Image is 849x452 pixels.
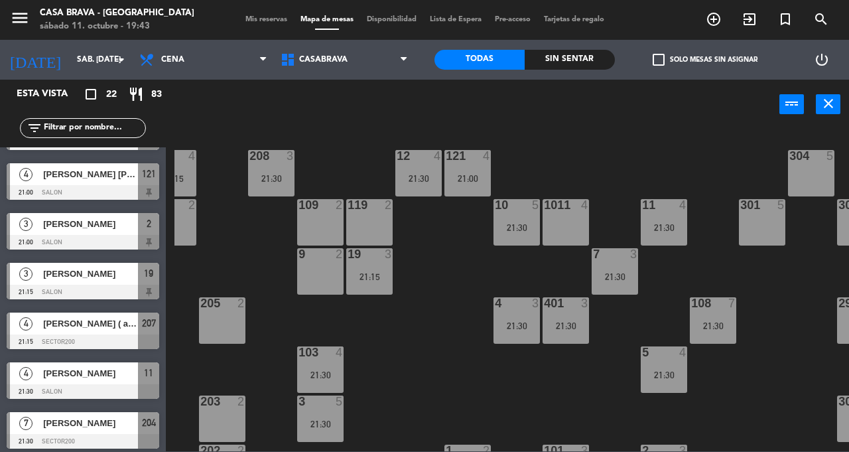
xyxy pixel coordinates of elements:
[495,297,495,309] div: 4
[544,297,545,309] div: 401
[642,346,643,358] div: 5
[144,265,153,281] span: 19
[679,346,687,358] div: 4
[142,415,156,431] span: 204
[43,217,138,231] span: [PERSON_NAME]
[147,216,151,232] span: 2
[297,370,344,380] div: 21:30
[10,8,30,28] i: menu
[346,272,393,281] div: 21:15
[777,199,785,211] div: 5
[19,417,33,430] span: 7
[630,248,638,260] div: 3
[779,94,804,114] button: power_input
[581,297,589,309] div: 3
[493,223,540,232] div: 21:30
[532,199,540,211] div: 5
[642,199,643,211] div: 11
[395,174,442,183] div: 21:30
[838,297,839,309] div: 29
[777,11,793,27] i: turned_in_not
[525,50,615,70] div: Sin sentar
[106,87,117,102] span: 22
[200,396,201,408] div: 203
[40,20,194,33] div: sábado 11. octubre - 19:43
[593,248,594,260] div: 7
[532,297,540,309] div: 3
[816,94,840,114] button: close
[19,267,33,281] span: 3
[294,16,360,23] span: Mapa de mesas
[423,16,488,23] span: Lista de Espera
[820,96,836,112] i: close
[653,54,757,66] label: Solo mesas sin asignar
[653,54,665,66] span: check_box_outline_blank
[83,86,99,102] i: crop_square
[742,11,757,27] i: exit_to_app
[43,416,138,430] span: [PERSON_NAME]
[237,396,245,408] div: 2
[7,86,96,102] div: Esta vista
[237,297,245,309] div: 2
[537,16,611,23] span: Tarjetas de regalo
[113,52,129,68] i: arrow_drop_down
[142,166,156,182] span: 121
[19,218,33,231] span: 3
[397,150,397,162] div: 12
[248,174,294,183] div: 21:30
[188,150,196,162] div: 4
[19,168,33,181] span: 4
[144,365,153,381] span: 11
[43,267,138,281] span: [PERSON_NAME]
[838,396,839,408] div: 30
[544,199,545,211] div: 1011
[814,52,830,68] i: power_settings_new
[543,321,589,331] div: 21:30
[838,199,839,211] div: 305
[42,121,145,135] input: Filtrar por nombre...
[299,55,348,64] span: CasaBrava
[592,272,638,281] div: 21:30
[434,150,442,162] div: 4
[19,367,33,380] span: 4
[239,16,294,23] span: Mis reservas
[488,16,537,23] span: Pre-acceso
[142,315,156,331] span: 207
[495,199,495,211] div: 10
[27,120,42,136] i: filter_list
[385,199,393,211] div: 2
[706,11,722,27] i: add_circle_outline
[297,419,344,429] div: 21:30
[19,317,33,331] span: 4
[336,396,344,408] div: 5
[336,248,344,260] div: 2
[40,7,194,20] div: Casa Brava - [GEOGRAPHIC_DATA]
[581,199,589,211] div: 4
[188,199,196,211] div: 2
[813,11,829,27] i: search
[444,174,491,183] div: 21:00
[43,366,138,380] span: [PERSON_NAME]
[128,86,144,102] i: restaurant
[360,16,423,23] span: Disponibilidad
[690,321,736,331] div: 21:30
[493,321,540,331] div: 21:30
[728,297,736,309] div: 7
[826,150,834,162] div: 5
[43,317,138,331] span: [PERSON_NAME] ( amiga majo)
[10,8,30,33] button: menu
[385,248,393,260] div: 3
[434,50,525,70] div: Todas
[784,96,800,112] i: power_input
[641,223,687,232] div: 21:30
